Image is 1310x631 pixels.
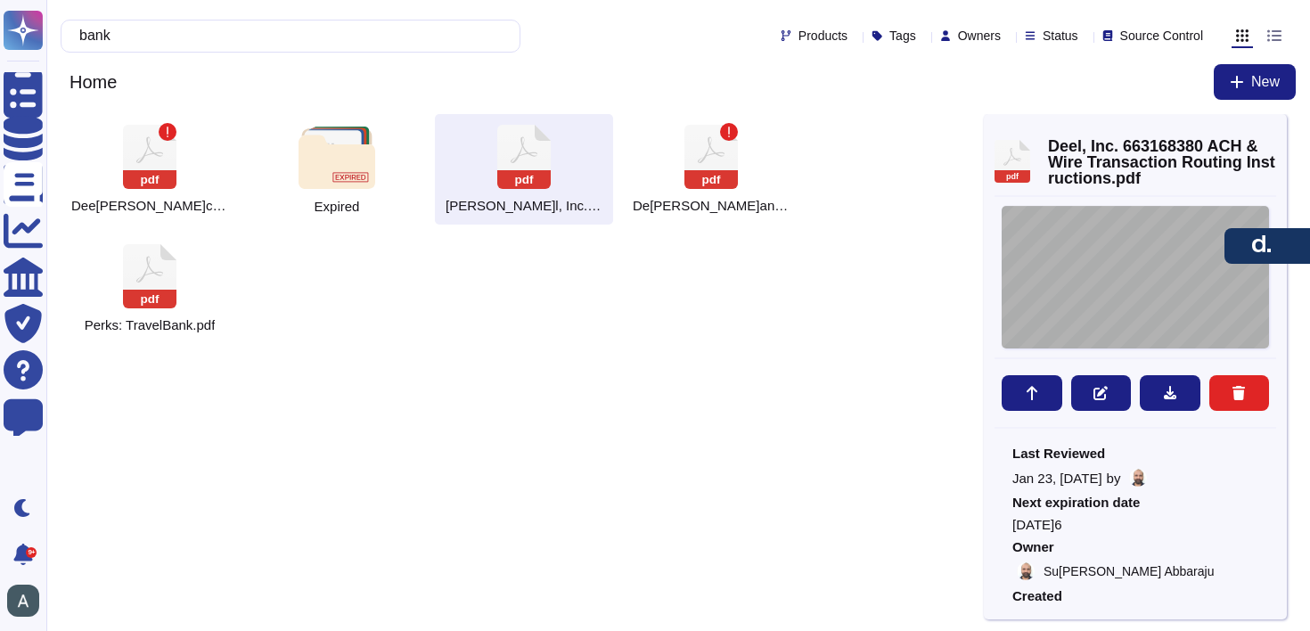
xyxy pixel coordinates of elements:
span: Perks: TravelBank.pdf [85,317,216,333]
div: by [1012,469,1258,487]
span: Deel, Inc. 663168380 ACH & Wire Transaction Routing Instructions.pdf [1048,138,1276,186]
span: Jan 23, [DATE] [1012,471,1102,485]
span: Su[PERSON_NAME] Abbaraju [1044,565,1214,578]
span: Owners [958,29,1001,42]
span: Tags [889,29,916,42]
button: user [4,581,52,620]
img: user [1017,562,1035,580]
span: [DATE]6 [1012,518,1258,531]
span: Created [1012,589,1258,602]
div: 9+ [26,547,37,558]
span: Home [61,69,126,95]
img: user [7,585,39,617]
button: Delete [1209,375,1270,411]
span: Deel, Inc. 663168380 ACH & Wire Transaction Routing Instructions.pdf [446,198,602,214]
span: Status [1043,29,1078,42]
img: folder [299,127,374,189]
span: Deel Inc - Bank Account Confirmation.pdf [71,198,228,214]
input: Search by keywords [70,20,502,52]
button: Download [1140,375,1200,411]
img: user [1129,469,1147,487]
span: Expired [315,200,360,213]
span: New [1251,75,1280,89]
span: Last Reviewed [1012,447,1258,460]
button: Move to... [1002,375,1062,411]
button: New [1214,64,1296,100]
span: Products [798,29,847,42]
span: Owner [1012,540,1258,553]
span: Source Control [1120,29,1203,42]
span: Deel's accounts used for client pay-ins in different countries.pdf [633,198,790,214]
span: Next expiration date [1012,496,1258,509]
button: Edit [1071,375,1132,411]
